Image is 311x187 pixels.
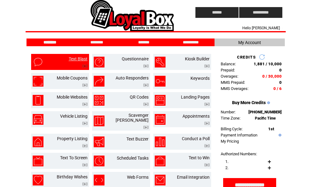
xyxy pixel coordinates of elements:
span: Number: [221,110,235,114]
img: video.png [143,126,149,129]
img: video.png [143,103,149,106]
a: Property Listing [57,136,88,141]
span: 0 [279,80,282,85]
span: 2. [225,165,228,170]
img: appointments.png [155,114,166,125]
a: Kiosk Builder [185,56,210,61]
img: conduct-a-poll.png [155,136,166,147]
img: landing-pages.png [155,95,166,106]
a: Conduct a Poll [182,136,210,141]
img: video.png [82,64,88,68]
a: Auto Responders [116,75,149,80]
span: MMS Prepaid: [221,80,245,85]
a: Web Forms [127,175,149,180]
span: 1,881 / 10,000 [254,62,282,66]
img: mobile-websites.png [33,95,43,106]
img: video.png [82,144,88,148]
span: 1st [268,127,274,131]
img: auto-responders.png [94,76,104,87]
img: video.png [143,64,149,68]
a: Text Buzzer [126,136,149,141]
span: MMS Overages: [221,86,248,91]
span: CREDITS [237,55,256,59]
a: Email Integration [177,175,210,180]
span: [PHONE_NUMBER] [248,110,282,114]
a: Text To Screen [60,155,88,160]
img: video.png [204,64,210,68]
span: Prepaid: [221,68,235,72]
img: video.png [204,163,210,167]
img: kiosk-builder.png [155,57,166,67]
span: 0 / 6 [273,86,282,91]
img: video.png [82,103,88,106]
a: Vehicle Listing [60,114,88,119]
a: Questionnaire [122,56,149,61]
img: questionnaire.png [94,57,104,67]
img: scheduled-tasks.png [94,156,104,166]
a: Text to Win [189,155,210,160]
a: Payment Information [221,133,257,137]
a: Birthday Wishes [57,174,88,179]
img: help.gif [277,134,281,136]
img: birthday-wishes.png [33,175,43,185]
img: mobile-coupons.png [33,76,43,87]
span: My Account [238,40,261,45]
img: web-forms.png [94,175,104,185]
img: qr-codes.png [94,95,104,106]
img: video.png [82,83,88,87]
img: text-buzzer.png [94,136,104,147]
img: property-listing.png [33,136,43,147]
img: video.png [82,182,88,186]
img: scavenger-hunt.png [94,116,104,126]
span: Hello [PERSON_NAME] [242,26,280,30]
a: Scheduled Tasks [117,156,149,161]
img: video.png [143,83,149,87]
a: Buy More Credits [232,100,266,105]
a: Appointments [182,114,210,119]
img: text-to-win.png [155,156,166,166]
a: Landing Pages [181,95,210,100]
span: 0 [279,68,282,72]
a: Keywords [190,76,210,81]
a: QR Codes [130,95,149,100]
img: text-to-screen.png [33,156,43,166]
img: keywords.png [155,76,166,87]
span: 1. [225,159,228,164]
a: Scavenger [PERSON_NAME] [116,113,149,123]
img: video.png [82,122,88,125]
img: video.png [204,144,210,148]
img: video.png [82,163,88,167]
img: vehicle-listing.png [33,114,43,125]
span: Balance: [221,62,236,66]
a: My Pricing [221,139,239,144]
span: Billing Cycle: [221,127,243,131]
a: Mobile Coupons [57,75,88,80]
span: Overages: [221,74,238,79]
img: help.gif [266,101,270,104]
img: video.png [204,103,210,106]
span: Time Zone: [221,116,240,120]
img: video.png [204,122,210,125]
img: email-integration.png [155,175,166,185]
a: Text Blast [69,56,88,61]
span: Authorized Numbers: [221,152,257,156]
span: 0 / 30,000 [262,74,282,79]
span: Pacific Time [255,116,276,120]
img: text-blast.png [33,57,43,67]
a: Mobile Websites [57,95,88,100]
